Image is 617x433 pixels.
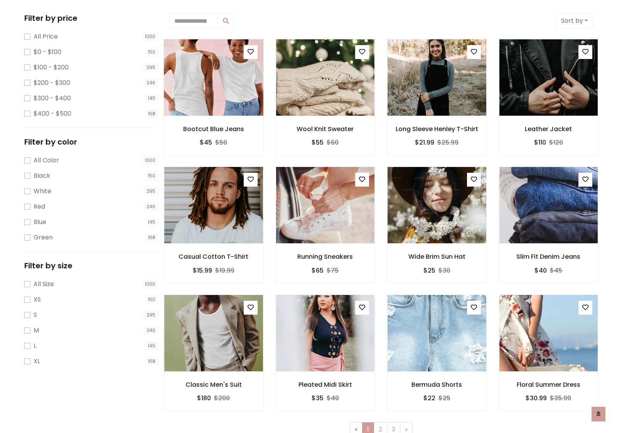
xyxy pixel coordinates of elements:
label: L [34,341,36,350]
span: 295 [144,187,158,195]
span: 246 [144,203,158,211]
span: 168 [145,110,158,118]
h5: Filter by color [24,137,158,147]
label: $300 - $400 [34,94,71,103]
h6: $25 [423,267,435,274]
button: Sort by [556,13,593,28]
span: 295 [144,311,158,319]
h6: Long Sleeve Henley T-Shirt [387,125,487,133]
h6: $35 [312,394,324,402]
label: $400 - $500 [34,109,71,118]
span: 150 [145,296,158,303]
del: $19.99 [215,266,234,275]
h6: $45 [200,139,212,146]
span: 150 [145,172,158,180]
span: 168 [145,357,158,365]
h6: $40 [534,267,547,274]
h6: Bootcut Blue Jeans [164,125,263,133]
label: White [34,187,51,196]
h6: $180 [197,394,211,402]
del: $200 [214,394,230,403]
label: Blue [34,217,46,227]
del: $75 [327,266,339,275]
del: $45 [550,266,562,275]
h6: $55 [312,139,324,146]
span: 246 [144,79,158,87]
label: All Size [34,280,54,289]
span: 145 [145,218,158,226]
del: $40 [327,394,339,403]
h6: Running Sneakers [276,253,375,260]
h6: Slim Fit Denim Jeans [499,253,598,260]
del: $50 [215,138,227,147]
span: 150 [145,48,158,56]
label: S [34,310,37,320]
span: 145 [145,94,158,102]
label: $0 - $100 [34,47,61,57]
del: $30 [438,266,450,275]
label: $200 - $300 [34,78,70,88]
span: 1000 [142,33,158,40]
h5: Filter by price [24,13,158,23]
label: XL [34,357,40,366]
del: $60 [327,138,339,147]
h6: $30.99 [526,394,547,402]
h6: $22 [423,394,435,402]
h6: $21.99 [415,139,434,146]
span: 1000 [142,280,158,288]
del: $25.99 [437,138,459,147]
h6: Bermuda Shorts [387,381,487,388]
label: All Color [34,156,59,165]
h5: Filter by size [24,261,158,270]
label: $100 - $200 [34,63,69,72]
del: $120 [549,138,563,147]
del: $35.99 [550,394,571,403]
h6: $110 [534,139,546,146]
del: $25 [438,394,450,403]
label: Red [34,202,45,211]
label: All Price [34,32,58,41]
span: 295 [144,64,158,71]
h6: Casual Cotton T-Shirt [164,253,263,260]
span: 246 [144,327,158,334]
span: 1000 [142,157,158,164]
span: 168 [145,234,158,241]
label: Green [34,233,53,242]
label: Black [34,171,50,180]
label: XS [34,295,41,304]
h6: Wide Brim Sun Hat [387,253,487,260]
h6: Floral Summer Dress [499,381,598,388]
h6: Classic Men's Suit [164,381,263,388]
h6: Pleated Midi Skirt [276,381,375,388]
span: 145 [145,342,158,350]
h6: $65 [312,267,324,274]
h6: Leather Jacket [499,125,598,133]
h6: $15.99 [193,267,212,274]
label: M [34,326,39,335]
h6: Wool Knit Sweater [276,125,375,133]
